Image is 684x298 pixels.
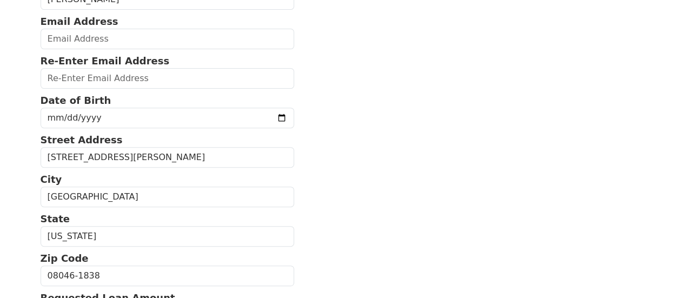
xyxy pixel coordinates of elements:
[41,253,89,264] strong: Zip Code
[41,55,170,67] strong: Re-Enter Email Address
[41,16,118,27] strong: Email Address
[41,266,295,286] input: Zip Code
[41,187,295,207] input: City
[41,29,295,49] input: Email Address
[41,174,62,185] strong: City
[41,213,70,224] strong: State
[41,68,295,89] input: Re-Enter Email Address
[41,134,123,145] strong: Street Address
[41,95,111,106] strong: Date of Birth
[41,147,295,168] input: Street Address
